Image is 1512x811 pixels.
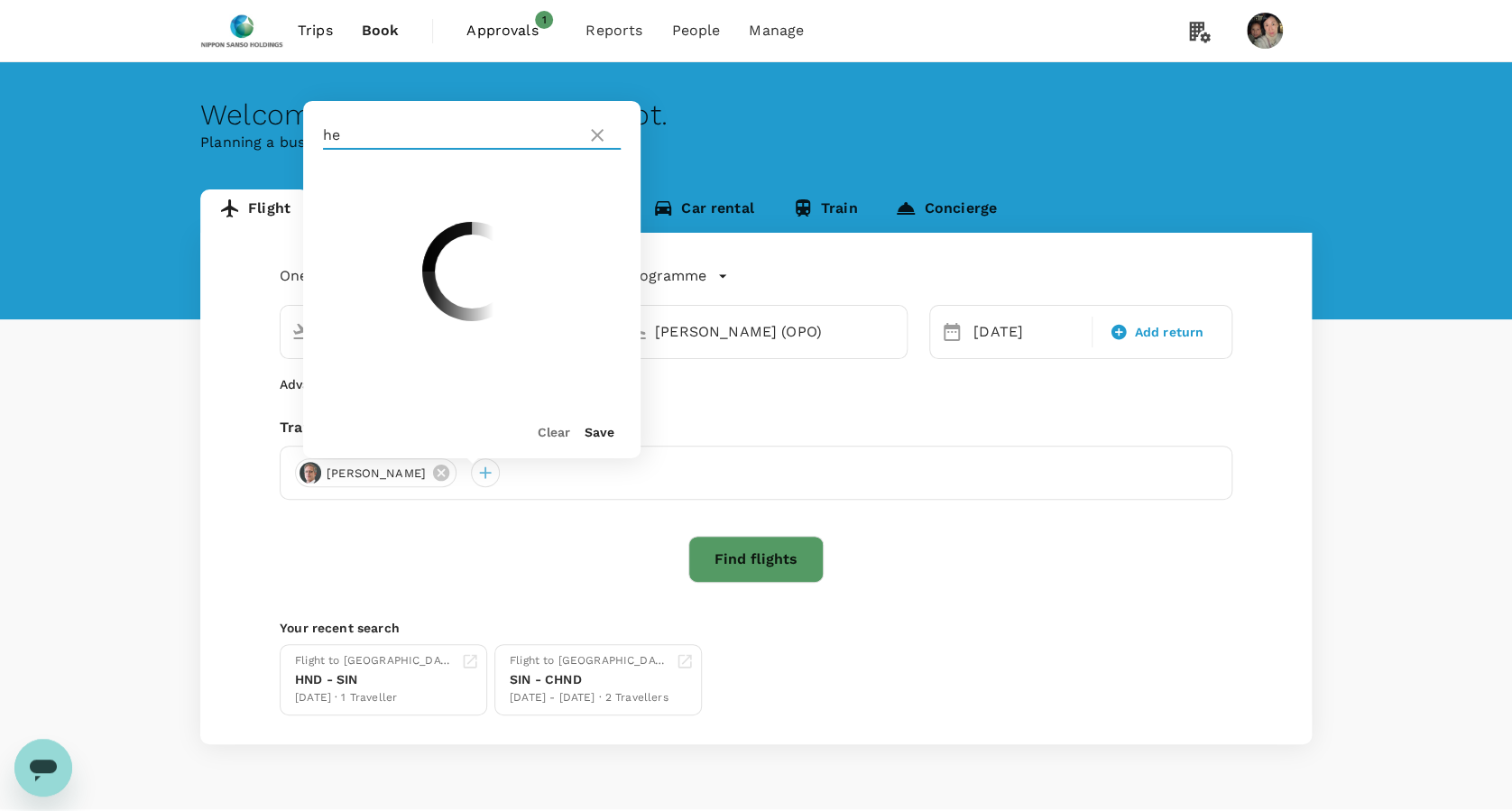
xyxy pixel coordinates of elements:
div: One-Way [280,262,364,290]
div: HND - SIN [295,670,454,689]
img: Nippon Sanso Holdings Singapore Pte Ltd [200,11,283,51]
div: Flight to [GEOGRAPHIC_DATA] [510,652,668,670]
img: avatar-67845fc166983.png [300,462,321,484]
p: Your recent search [280,619,1232,637]
p: Advanced search [280,375,386,393]
span: 1 [535,11,553,29]
iframe: Button to launch messaging window [14,739,72,797]
div: [DATE] · 1 Traveller [295,689,454,707]
span: Book [362,20,400,41]
div: Flight to [GEOGRAPHIC_DATA] [295,652,454,670]
div: [DATE] [966,314,1088,350]
button: Save [585,425,614,439]
div: SIN - CHND [510,670,668,689]
button: Find flights [688,536,824,583]
span: Manage [749,20,804,41]
input: Search for traveller [323,121,579,150]
button: Clear [538,425,570,439]
span: People [671,20,720,41]
button: Open [894,329,898,333]
img: Waimin Zwetsloot Tin [1247,13,1283,49]
span: Add return [1135,323,1204,342]
input: Going to [655,318,869,346]
div: [PERSON_NAME] [295,458,456,487]
a: Flight [200,189,309,233]
div: Travellers [280,417,1232,438]
button: Frequent flyer programme [520,265,728,287]
span: Trips [298,20,333,41]
div: [DATE] - [DATE] · 2 Travellers [510,689,668,707]
button: Advanced search [280,373,408,395]
span: Reports [585,20,642,41]
span: Approvals [466,20,557,41]
a: Car rental [633,189,773,233]
div: Welcome back , Waimin Zwetsloot . [200,98,1312,132]
p: Planning a business trip? Get started from here. [200,132,1312,153]
span: [PERSON_NAME] [316,465,437,483]
a: Concierge [876,189,1015,233]
a: Train [773,189,877,233]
